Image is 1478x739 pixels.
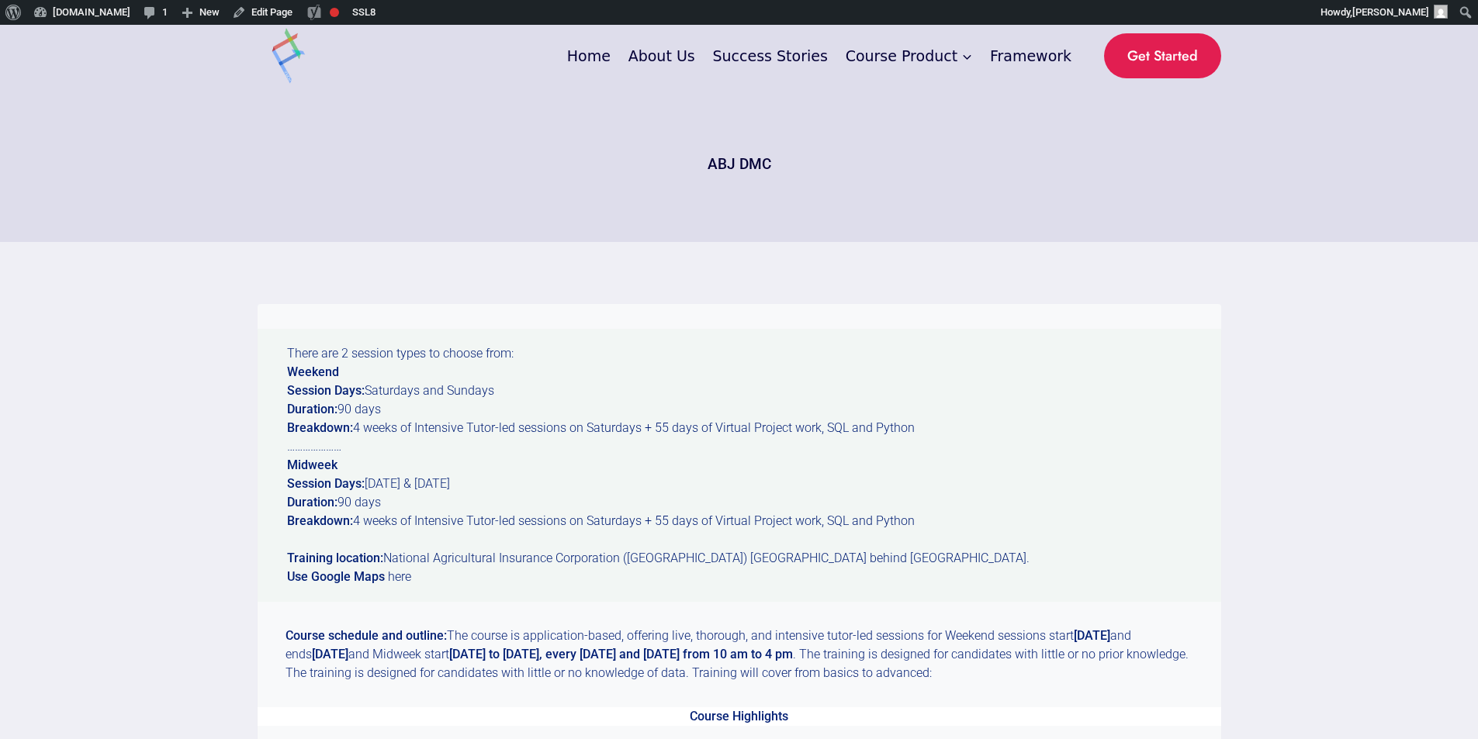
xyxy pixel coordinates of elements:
strong: Breakdown: [287,420,353,435]
strong: [DATE] [312,647,348,661]
strong: Session Days: [287,383,365,398]
nav: Primary Navigation [558,36,1080,75]
strong: Course schedule and outline: [286,628,447,643]
a: Success Stories [704,36,836,75]
strong: Duration: [287,402,337,416]
strong: [DATE] to [DATE], every [DATE] and [DATE] from 10 am to 4 pm [449,647,793,661]
strong: Weekend [287,364,339,379]
div: Focus keyphrase not set [330,8,339,17]
img: pqplusms.com [258,25,320,87]
a: Get Started [1104,33,1221,79]
a: here [388,569,411,584]
strong: Duration: [287,495,337,509]
strong: Course Highlights [690,709,788,723]
span: Course Product [846,45,973,67]
strong: Training location: [287,551,383,565]
a: Course Product [836,36,981,75]
span: [PERSON_NAME] [1352,6,1429,18]
strong: Breakdown: [287,513,353,528]
p: There are 2 session types to choose from: Saturdays and Sundays 90 days 4 weeks of Intensive Tuto... [258,329,1221,602]
strong: Midweek [287,458,337,472]
strong: Use Google Maps [287,569,385,584]
strong: [DATE] [1074,628,1110,643]
h1: ABJ DMC [708,154,771,176]
a: Home [558,36,619,75]
strong: Session Days: [287,476,365,491]
a: About Us [619,36,704,75]
p: The course is application-based, offering live, thorough, and intensive tutor-led sessions for We... [258,627,1221,682]
a: Framework [981,36,1081,75]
